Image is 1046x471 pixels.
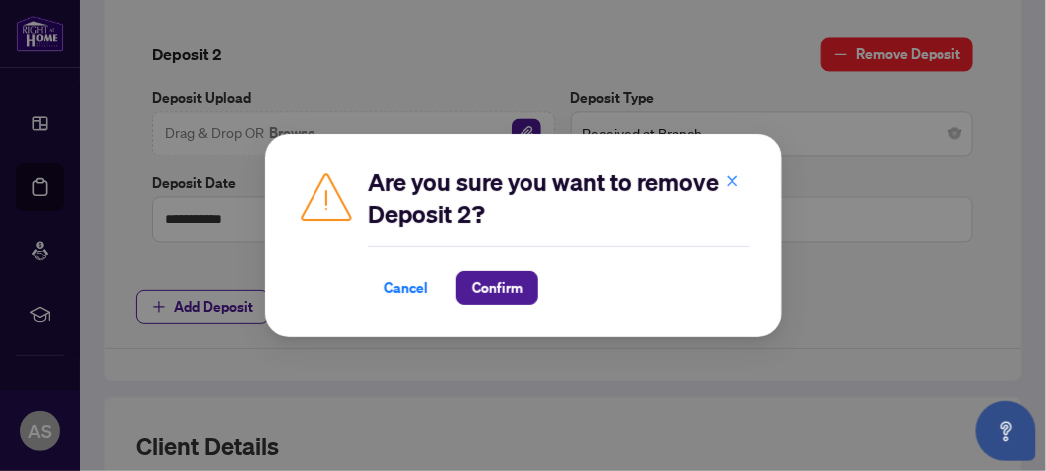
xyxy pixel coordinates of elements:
h2: Are you sure you want to remove Deposit 2? [368,166,750,230]
img: Caution Icon [297,166,356,226]
span: Cancel [384,272,428,304]
span: Confirm [472,272,523,304]
button: Open asap [976,401,1036,461]
button: Cancel [368,271,444,305]
button: Confirm [456,271,538,305]
span: close [726,174,739,188]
